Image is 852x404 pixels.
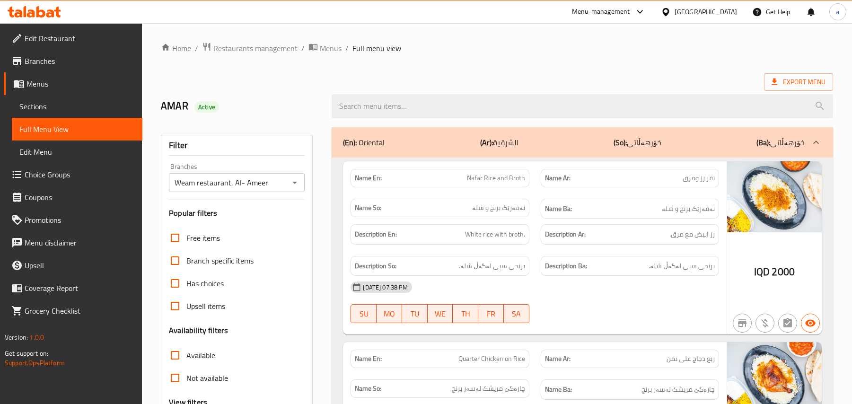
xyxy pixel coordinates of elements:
a: Full Menu View [12,118,142,141]
a: Branches [4,50,142,72]
span: Menu disclaimer [25,237,135,248]
li: / [301,43,305,54]
h3: Popular filters [169,208,305,219]
span: FR [482,307,500,321]
span: SU [355,307,373,321]
span: برنجی سپی لەگەڵ شلە. [459,260,525,272]
button: Not has choices [778,314,797,333]
span: Available [186,350,215,361]
span: Not available [186,372,228,384]
a: Coupons [4,186,142,209]
button: Available [801,314,820,333]
span: Version: [5,331,28,343]
span: Export Menu [772,76,826,88]
span: Has choices [186,278,224,289]
button: FR [478,304,504,323]
b: (So): [614,135,627,149]
p: خۆرهەڵاتی [756,137,805,148]
a: Coverage Report [4,277,142,299]
a: Menu disclaimer [4,231,142,254]
strong: Description Ba: [545,260,587,272]
span: Full Menu View [19,123,135,135]
strong: Name So: [355,203,381,213]
strong: Name Ba: [545,384,572,395]
span: Branches [25,55,135,67]
span: IQD [754,263,770,281]
span: Restaurants management [213,43,298,54]
a: Edit Menu [12,141,142,163]
strong: Description Ar: [545,228,586,240]
span: Menus [320,43,342,54]
span: نفر رز ومرق [683,173,715,183]
span: Edit Menu [19,146,135,158]
span: چارەگێ مریشک لەسەر برنج [452,384,525,394]
p: خۆرهەڵاتی [614,137,661,148]
div: [GEOGRAPHIC_DATA] [675,7,737,17]
strong: Description En: [355,228,397,240]
button: Purchased item [755,314,774,333]
strong: Description So: [355,260,396,272]
div: (En): Oriental(Ar):الشرقية(So):خۆرهەڵاتی(Ba):خۆرهەڵاتی [332,127,833,158]
span: Upsell items [186,300,225,312]
span: 1.0.0 [29,331,44,343]
strong: Name En: [355,354,382,364]
nav: breadcrumb [161,42,833,54]
span: WE [431,307,449,321]
button: WE [428,304,453,323]
span: Upsell [25,260,135,271]
span: برنجی سپی لەگەڵ شلە. [649,260,715,272]
strong: Name En: [355,173,382,183]
span: Edit Restaurant [25,33,135,44]
a: Home [161,43,191,54]
a: Support.OpsPlatform [5,357,65,369]
div: Filter [169,135,305,156]
button: Not branch specific item [733,314,752,333]
span: Export Menu [764,73,833,91]
a: Edit Restaurant [4,27,142,50]
span: رز ابیض مع مرق. [669,228,715,240]
span: چارەگێ مریشک لەسەر برنج [641,384,715,395]
a: Upsell [4,254,142,277]
div: Active [194,101,219,113]
h3: Availability filters [169,325,228,336]
li: / [195,43,198,54]
button: SU [351,304,377,323]
span: Active [194,103,219,112]
li: / [345,43,349,54]
span: Nafar Rice and Broth [467,173,525,183]
span: [DATE] 07:38 PM [359,283,412,292]
span: TU [406,307,424,321]
input: search [332,94,833,118]
span: Grocery Checklist [25,305,135,316]
a: Grocery Checklist [4,299,142,322]
h2: AMAR [161,99,320,113]
span: 2000 [772,263,795,281]
button: Open [288,176,301,189]
span: Coupons [25,192,135,203]
span: Quarter Chicken on Rice [458,354,525,364]
a: Promotions [4,209,142,231]
span: ربع دجاج على تمن [667,354,715,364]
button: MO [377,304,402,323]
span: White rice with broth. [465,228,525,240]
span: Get support on: [5,347,48,360]
span: MO [380,307,398,321]
span: a [836,7,839,17]
a: Restaurants management [202,42,298,54]
span: Branch specific items [186,255,254,266]
span: Menus [26,78,135,89]
strong: Name Ar: [545,354,571,364]
span: Full menu view [352,43,401,54]
p: الشرقية [480,137,518,148]
span: Free items [186,232,220,244]
span: SA [508,307,526,321]
span: Promotions [25,214,135,226]
a: Menus [4,72,142,95]
a: Sections [12,95,142,118]
span: نەفەرێک برنج و شلە [472,203,525,213]
b: (Ba): [756,135,770,149]
img: Weam_restaurant__%D9%86%D9%81%D8%B1_%D8%B1%D8%B2_%D9%88638911422300870241.jpg [727,161,822,232]
a: Choice Groups [4,163,142,186]
strong: Name Ar: [545,173,571,183]
strong: Name Ba: [545,203,572,215]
